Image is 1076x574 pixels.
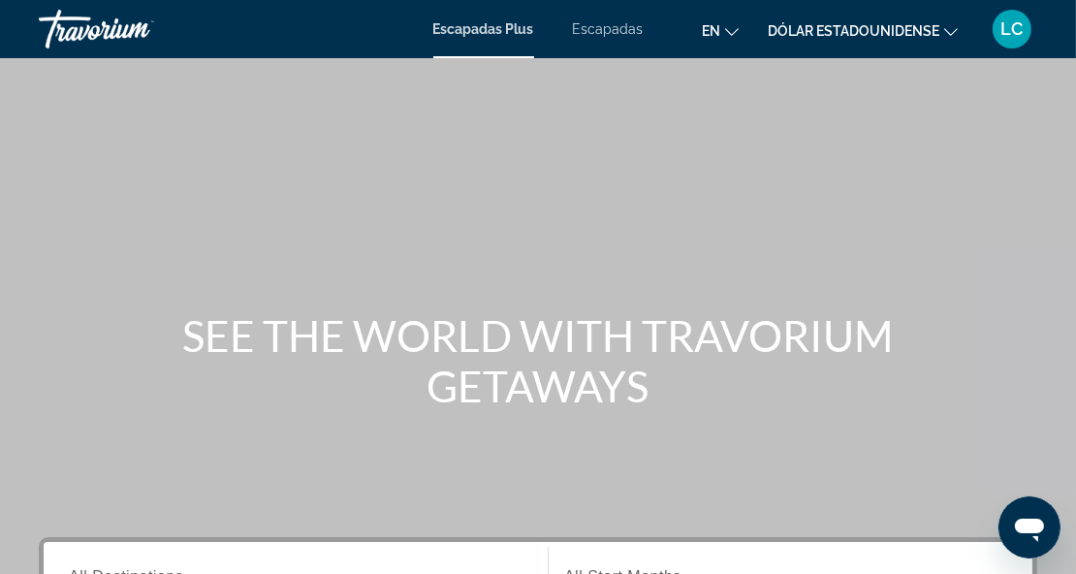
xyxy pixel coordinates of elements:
font: LC [1001,18,1024,39]
h1: SEE THE WORLD WITH TRAVORIUM GETAWAYS [174,310,902,411]
font: Dólar estadounidense [768,23,939,39]
iframe: Botón para iniciar la ventana de mensajería [998,496,1060,558]
button: Cambiar idioma [702,16,739,45]
a: Travorium [39,4,233,54]
a: Escapadas [573,21,644,37]
button: Menú de usuario [987,9,1037,49]
button: Cambiar moneda [768,16,958,45]
a: Escapadas Plus [433,21,534,37]
font: en [702,23,720,39]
